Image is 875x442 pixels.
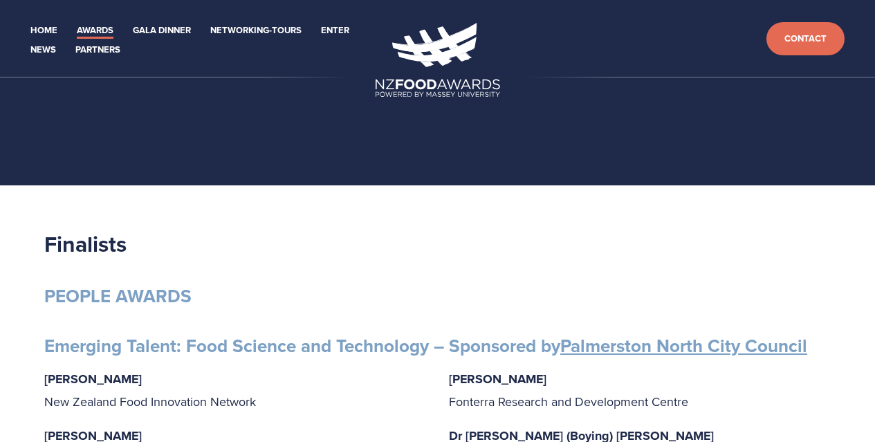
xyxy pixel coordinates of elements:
a: Contact [766,22,845,56]
a: Home [30,23,57,39]
a: Gala Dinner [133,23,191,39]
a: News [30,42,56,58]
a: Awards [77,23,113,39]
p: Fonterra Research and Development Centre [449,368,831,412]
a: Partners [75,42,120,58]
a: Networking-Tours [210,23,302,39]
strong: Emerging Talent: Food Science and Technology – Sponsored by [44,333,807,359]
a: Enter [321,23,349,39]
strong: PEOPLE AWARDS [44,283,192,309]
strong: [PERSON_NAME] [449,370,546,388]
p: New Zealand Food Innovation Network [44,368,427,412]
strong: Finalists [44,228,127,260]
a: Palmerston North City Council [560,333,807,359]
strong: [PERSON_NAME] [44,370,142,388]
